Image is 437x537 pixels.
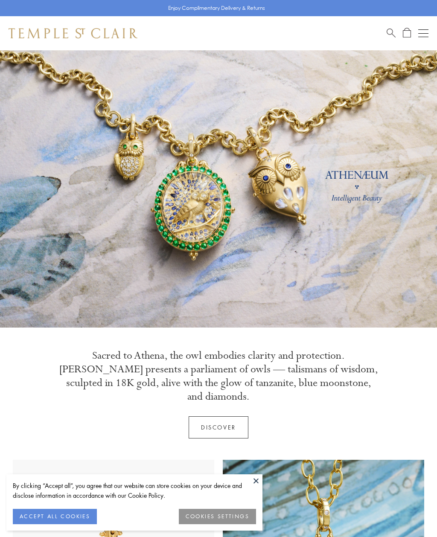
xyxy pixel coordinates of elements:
[387,28,396,38] a: Search
[9,28,137,38] img: Temple St. Clair
[394,497,428,528] iframe: Gorgias live chat messenger
[13,509,97,524] button: ACCEPT ALL COOKIES
[418,28,428,38] button: Open navigation
[13,481,256,500] div: By clicking “Accept all”, you agree that our website can store cookies on your device and disclos...
[58,349,379,403] p: Sacred to Athena, the owl embodies clarity and protection. [PERSON_NAME] presents a parliament of...
[403,28,411,38] a: Open Shopping Bag
[189,416,248,438] a: Discover
[179,509,256,524] button: COOKIES SETTINGS
[168,4,265,12] p: Enjoy Complimentary Delivery & Returns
